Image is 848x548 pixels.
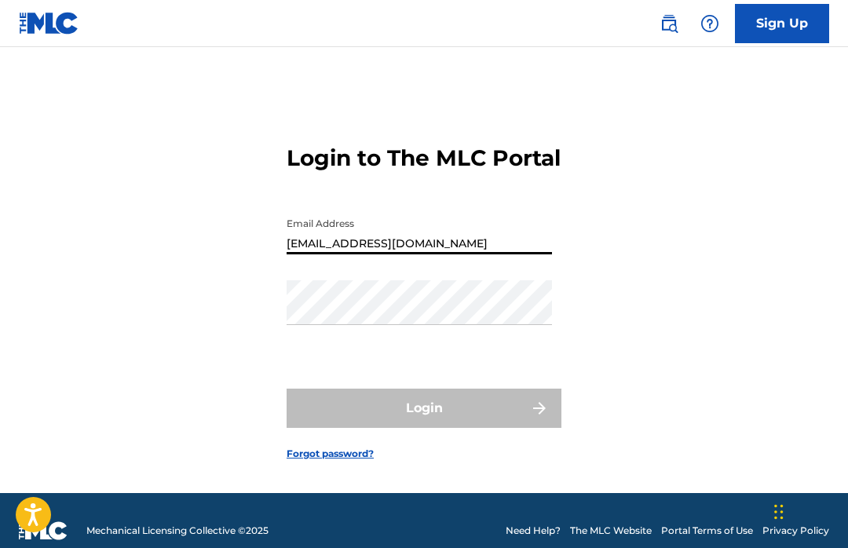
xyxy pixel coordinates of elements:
a: Privacy Policy [762,524,829,538]
a: Forgot password? [287,447,374,461]
img: help [700,14,719,33]
iframe: Chat Widget [769,473,848,548]
div: Drag [774,488,784,535]
img: MLC Logo [19,12,79,35]
h3: Login to The MLC Portal [287,144,561,172]
a: Portal Terms of Use [661,524,753,538]
a: Need Help? [506,524,561,538]
img: search [660,14,678,33]
a: Sign Up [735,4,829,43]
a: The MLC Website [570,524,652,538]
a: Public Search [653,8,685,39]
div: Help [694,8,726,39]
img: logo [19,521,68,540]
span: Mechanical Licensing Collective © 2025 [86,524,269,538]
